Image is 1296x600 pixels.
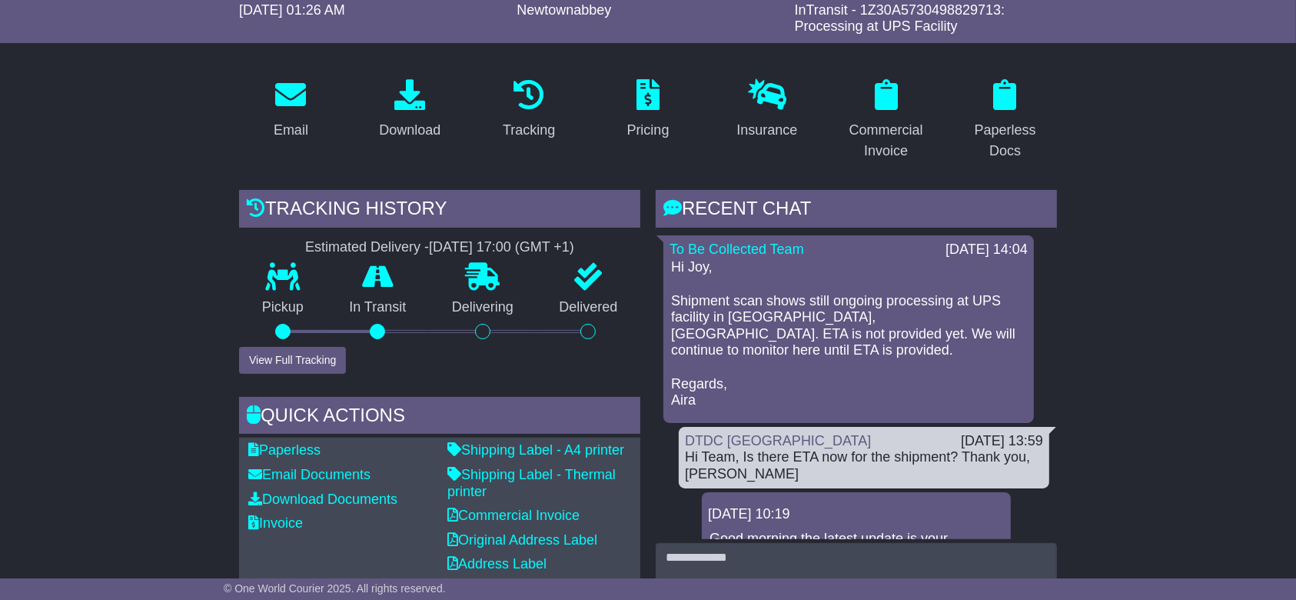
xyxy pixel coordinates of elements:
a: Commercial Invoice [834,74,938,167]
a: Download Documents [248,492,397,507]
div: Email [274,120,308,141]
div: Hi Team, Is there ETA now for the shipment? Thank you, [PERSON_NAME] [685,449,1043,482]
div: Insurance [736,120,797,141]
div: Tracking history [239,190,640,232]
a: Shipping Label - Thermal printer [447,467,616,499]
div: Pricing [626,120,669,141]
div: [DATE] 13:59 [961,433,1043,450]
a: Download [369,74,450,146]
p: Pickup [239,299,327,316]
p: In Transit [327,299,430,316]
a: Address Label [447,556,547,572]
a: Email [264,74,318,146]
span: Newtownabbey [517,2,611,18]
div: RECENT CHAT [656,190,1057,232]
a: Paperless Docs [953,74,1057,167]
div: Quick Actions [239,397,640,438]
a: Insurance [726,74,807,146]
a: To Be Collected Team [670,242,804,257]
div: [DATE] 10:19 [708,506,1005,523]
a: Invoice [248,515,303,531]
div: [DATE] 14:04 [945,242,1028,258]
div: Paperless Docs [963,120,1047,162]
a: Email Documents [248,467,371,482]
div: [DATE] 17:00 (GMT +1) [429,239,574,256]
a: Original Address Label [447,532,597,548]
button: View Full Tracking [239,347,346,374]
a: DTDC [GEOGRAPHIC_DATA] [685,433,871,448]
div: Tracking [503,120,555,141]
span: InTransit - 1Z30A5730498829713: Processing at UPS Facility [795,2,1005,35]
a: Tracking [493,74,565,146]
div: Commercial Invoice [844,120,928,162]
p: Delivering [429,299,537,316]
a: Pricing [616,74,679,146]
a: Paperless [248,442,321,458]
div: Download [379,120,440,141]
p: Delivered [537,299,641,316]
span: [DATE] 01:26 AM [239,2,345,18]
a: Shipping Label - A4 printer [447,442,624,458]
p: Hi Joy, Shipment scan shows still ongoing processing at UPS facility in [GEOGRAPHIC_DATA], [GEOGR... [671,259,1026,408]
div: Estimated Delivery - [239,239,640,256]
span: © One World Courier 2025. All rights reserved. [224,582,446,595]
a: Commercial Invoice [447,508,580,523]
